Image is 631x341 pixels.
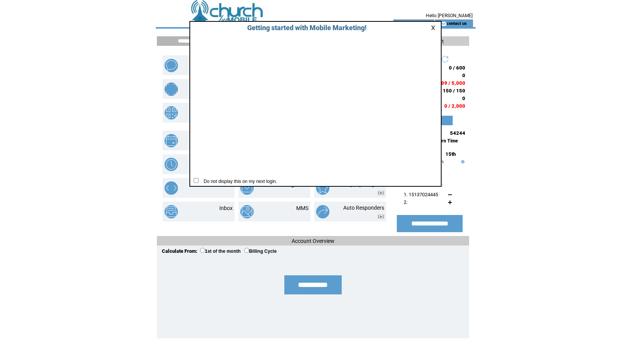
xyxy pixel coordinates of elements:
[240,24,367,32] span: Getting started with Mobile Marketing!
[200,179,277,184] span: Do not display this on my next login.
[240,205,254,218] img: mms.png
[316,181,329,195] img: loyalty-program.png
[404,192,438,197] span: 1. 15137024445
[459,160,465,163] img: help.gif
[244,248,249,253] input: Billing Cycle
[165,205,178,218] img: inbox.png
[449,65,465,71] span: 0 / 600
[200,248,205,253] input: 1st of the month
[165,181,178,195] img: web-forms.png
[165,82,178,96] img: mobile-coupons.png
[447,21,467,26] a: contact us
[240,181,254,195] img: email-integration.png
[434,80,465,86] span: 1,509 / 5,000
[162,248,197,254] span: Calculate From:
[445,151,456,157] span: 15th
[378,215,384,219] img: video.png
[200,249,241,254] label: 1st of the month
[430,138,458,144] span: Eastern Time
[462,73,465,78] span: 0
[450,130,465,136] span: 54244
[316,205,329,218] img: auto-responders.png
[165,134,178,147] img: appointments.png
[165,106,178,120] img: qr-codes.png
[343,205,384,211] a: Auto Responders
[219,205,233,211] a: Inbox
[444,103,465,109] span: 0 / 2,000
[378,191,384,195] img: video.png
[292,238,334,244] span: Account Overview
[443,88,465,94] span: 150 / 150
[426,13,473,18] span: Hello [PERSON_NAME]
[405,21,411,27] img: account_icon.gif
[296,205,308,211] a: MMS
[165,158,178,171] img: scheduled-tasks.png
[441,21,447,27] img: contact_us_icon.gif
[165,59,178,72] img: text-blast.png
[244,249,277,254] label: Billing Cycle
[462,95,465,101] span: 0
[404,199,408,205] span: 2.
